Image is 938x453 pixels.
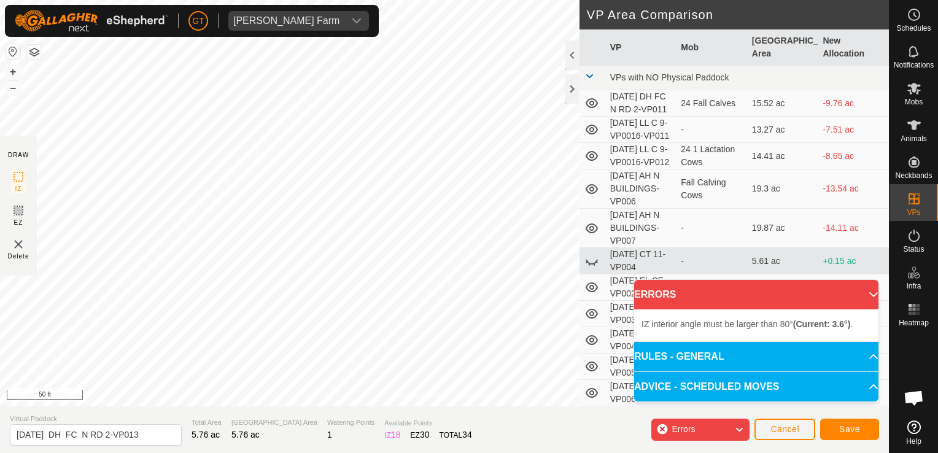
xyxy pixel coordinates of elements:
span: VPs [907,209,920,216]
span: RULES - GENERAL [634,349,724,364]
a: Help [890,416,938,450]
h2: VP Area Comparison [587,7,889,22]
span: VPs with NO Physical Paddock [610,72,729,82]
td: 19.87 ac [747,209,818,248]
td: 10.11 ac [747,274,818,301]
span: Delete [8,252,29,261]
th: VP [605,29,676,66]
span: 18 [391,430,401,439]
span: Status [903,246,924,253]
span: Watering Points [327,417,374,428]
p-accordion-content: ERRORS [634,309,878,341]
div: Open chat [896,379,932,416]
span: Cancel [770,424,799,434]
span: 1 [327,430,332,439]
p-accordion-header: ADVICE - SCHEDULED MOVES [634,372,878,401]
div: - [681,255,742,268]
span: Virtual Paddock [10,414,182,424]
td: [DATE] CT 11-VP004 [605,248,676,274]
div: EZ [411,428,430,441]
button: Save [820,419,879,440]
span: ADVICE - SCHEDULED MOVES [634,379,779,394]
span: 34 [462,430,472,439]
td: -10.25 ac [818,406,889,433]
span: Save [839,424,860,434]
button: Map Layers [27,45,42,60]
span: IZ [15,184,22,193]
span: IZ interior angle must be larger than 80° . [641,319,853,329]
button: – [6,80,20,95]
div: 24 1 Lactation Cows [681,143,742,169]
span: Neckbands [895,172,932,179]
span: Available Points [384,418,471,428]
td: -8.65 ac [818,143,889,169]
b: (Current: 3.6°) [793,319,851,329]
th: Mob [676,29,747,66]
td: [DATE] EL SE-VP003 [605,301,676,327]
span: Thoren Farm [228,11,344,31]
td: [DATE] AH N BUILDINGS-VP007 [605,209,676,248]
span: 5.76 ac [231,430,260,439]
span: Schedules [896,25,931,32]
td: 15.52 ac [747,90,818,117]
div: - [681,222,742,234]
div: - [681,123,742,136]
div: DRAW [8,150,29,160]
td: [DATE] LL C 9-VP0016-VP012 [605,143,676,169]
img: Gallagher Logo [15,10,168,32]
span: EZ [14,218,23,227]
td: [DATE] EL SE-VP006 [605,380,676,406]
td: 13.27 ac [747,117,818,143]
span: 30 [420,430,430,439]
span: 5.76 ac [192,430,220,439]
a: Privacy Policy [396,390,442,401]
span: Errors [672,424,695,434]
th: [GEOGRAPHIC_DATA] Area [747,29,818,66]
td: [DATE] EL SE-VP004 [605,327,676,354]
span: Total Area [192,417,222,428]
td: 16.01 ac [747,406,818,433]
button: + [6,64,20,79]
span: Animals [901,135,927,142]
span: Infra [906,282,921,290]
td: -4.35 ac [818,274,889,301]
td: -7.51 ac [818,117,889,143]
img: VP [11,237,26,252]
span: GT [192,15,204,28]
div: Fall Calving Cows [681,176,742,202]
td: [DATE] EL SE-VP007 [605,406,676,433]
td: -9.76 ac [818,90,889,117]
td: -14.11 ac [818,209,889,248]
span: Heatmap [899,319,929,327]
span: [GEOGRAPHIC_DATA] Area [231,417,317,428]
div: dropdown trigger [344,11,369,31]
td: [DATE] LL C 9-VP0016-VP011 [605,117,676,143]
div: IZ [384,428,400,441]
button: Cancel [754,419,815,440]
p-accordion-header: ERRORS [634,280,878,309]
span: Help [906,438,921,445]
div: [PERSON_NAME] Farm [233,16,339,26]
a: Contact Us [457,390,493,401]
td: 14.41 ac [747,143,818,169]
p-accordion-header: RULES - GENERAL [634,342,878,371]
span: Notifications [894,61,934,69]
td: -13.54 ac [818,169,889,209]
td: [DATE] DH FC N RD 2-VP011 [605,90,676,117]
td: [DATE] EL SE-VP002 [605,274,676,301]
span: ERRORS [634,287,676,302]
div: TOTAL [440,428,472,441]
button: Reset Map [6,44,20,59]
td: +0.15 ac [818,248,889,274]
td: 5.61 ac [747,248,818,274]
div: 24 Fall Calves [681,97,742,110]
td: [DATE] AH N BUILDINGS-VP006 [605,169,676,209]
th: New Allocation [818,29,889,66]
span: Mobs [905,98,923,106]
td: [DATE] EL SE-VP005 [605,354,676,380]
td: 19.3 ac [747,169,818,209]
